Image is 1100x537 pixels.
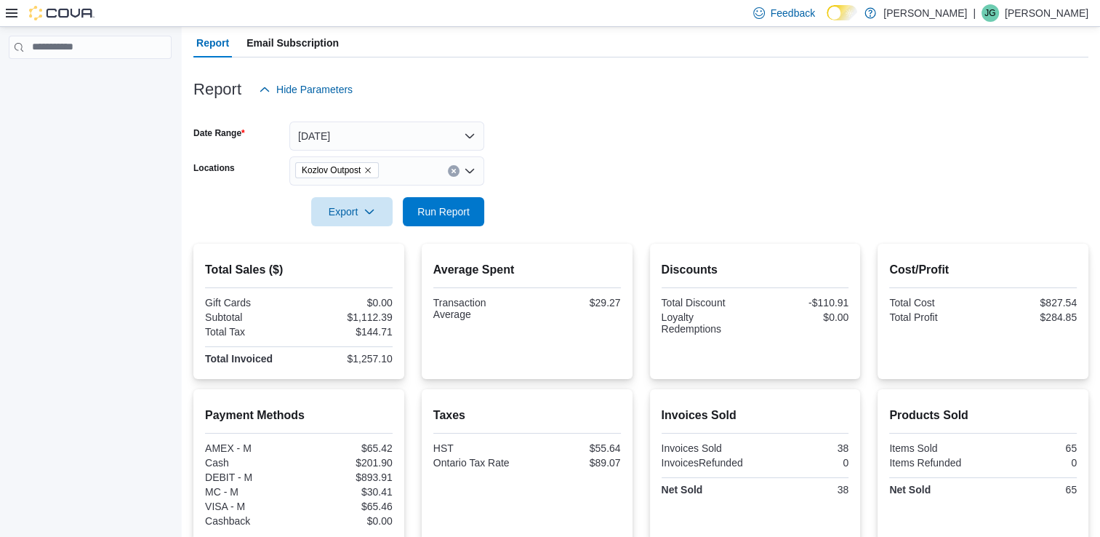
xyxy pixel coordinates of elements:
[448,165,459,177] button: Clear input
[758,442,848,454] div: 38
[311,197,393,226] button: Export
[193,81,241,98] h3: Report
[302,311,393,323] div: $1,112.39
[205,457,296,469] div: Cash
[973,4,976,22] p: |
[205,353,273,365] strong: Total Invoiced
[253,75,358,104] button: Hide Parameters
[827,5,857,20] input: Dark Mode
[662,261,849,279] h2: Discounts
[433,457,524,469] div: Ontario Tax Rate
[295,162,379,178] span: Kozlov Outpost
[662,457,752,469] div: InvoicesRefunded
[364,166,372,175] button: Remove Kozlov Outpost from selection in this group
[276,82,353,97] span: Hide Parameters
[827,20,827,21] span: Dark Mode
[889,442,980,454] div: Items Sold
[889,311,980,323] div: Total Profit
[662,407,849,424] h2: Invoices Sold
[758,311,848,323] div: $0.00
[29,6,95,20] img: Cova
[246,28,339,57] span: Email Subscription
[662,311,752,335] div: Loyalty Redemptions
[205,515,296,527] div: Cashback
[193,162,235,174] label: Locations
[302,472,393,483] div: $893.91
[758,457,848,469] div: 0
[302,501,393,512] div: $65.46
[205,311,296,323] div: Subtotal
[302,442,393,454] div: $65.42
[417,204,470,219] span: Run Report
[196,28,229,57] span: Report
[984,4,995,22] span: JG
[9,62,172,97] nav: Complex example
[889,407,1077,424] h2: Products Sold
[758,297,848,309] div: -$110.91
[433,407,621,424] h2: Taxes
[530,457,621,469] div: $89.07
[986,297,1077,309] div: $827.54
[986,311,1077,323] div: $284.85
[302,457,393,469] div: $201.90
[205,442,296,454] div: AMEX - M
[302,297,393,309] div: $0.00
[662,442,752,454] div: Invoices Sold
[981,4,999,22] div: Jenn Gagne
[758,484,848,496] div: 38
[205,326,296,338] div: Total Tax
[1005,4,1088,22] p: [PERSON_NAME]
[986,457,1077,469] div: 0
[433,297,524,320] div: Transaction Average
[986,442,1077,454] div: 65
[302,515,393,527] div: $0.00
[403,197,484,226] button: Run Report
[530,297,621,309] div: $29.27
[193,127,245,139] label: Date Range
[889,261,1077,279] h2: Cost/Profit
[205,501,296,512] div: VISA - M
[302,163,361,178] span: Kozlov Outpost
[662,484,703,496] strong: Net Sold
[205,407,393,424] h2: Payment Methods
[302,326,393,338] div: $144.71
[302,353,393,365] div: $1,257.10
[883,4,967,22] p: [PERSON_NAME]
[433,261,621,279] h2: Average Spent
[205,261,393,279] h2: Total Sales ($)
[662,297,752,309] div: Total Discount
[205,486,296,498] div: MC - M
[320,197,384,226] span: Export
[889,297,980,309] div: Total Cost
[302,486,393,498] div: $30.41
[464,165,475,177] button: Open list of options
[530,442,621,454] div: $55.64
[205,297,296,309] div: Gift Cards
[889,484,931,496] strong: Net Sold
[986,484,1077,496] div: 65
[205,472,296,483] div: DEBIT - M
[771,6,815,20] span: Feedback
[433,442,524,454] div: HST
[289,122,484,151] button: [DATE]
[889,457,980,469] div: Items Refunded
